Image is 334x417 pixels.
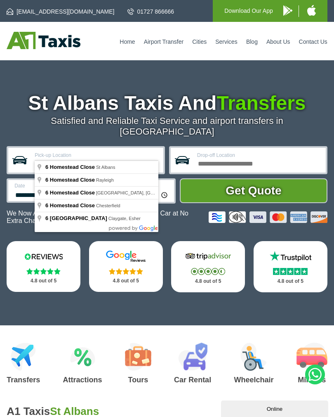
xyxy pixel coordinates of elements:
a: Contact Us [299,38,327,45]
span: Chesterfield [96,203,120,208]
label: Date [14,183,82,188]
a: Blog [246,38,258,45]
span: St Albans [96,165,115,170]
span: 6 [45,190,48,196]
p: 4.8 out of 5 [16,276,71,286]
span: Transfers [216,92,306,114]
span: Claygate, Esher [108,216,141,221]
a: [EMAIL_ADDRESS][DOMAIN_NAME] [7,7,114,16]
label: Pick-up Location [35,153,158,158]
h3: Attractions [63,376,102,384]
p: We Now Accept Card & Contactless Payment In [7,210,202,225]
img: A1 Taxis iPhone App [307,5,316,16]
span: 6 [45,215,48,221]
h3: Car Rental [174,376,211,384]
span: 6 [45,177,48,183]
img: Trustpilot [266,250,315,263]
img: Tripadvisor [183,250,233,263]
a: Google Stars 4.8 out of 5 [89,241,163,292]
img: Credit And Debit Cards [209,211,327,223]
h3: Minibus [296,376,327,384]
a: Cities [192,38,207,45]
a: Home [120,38,135,45]
a: Services [215,38,238,45]
img: Google [101,250,151,263]
iframe: chat widget [221,399,330,417]
span: The Car at No Extra Charge. [7,210,188,224]
span: 6 [45,202,48,208]
img: Tours [125,343,151,371]
span: [GEOGRAPHIC_DATA] [50,215,107,221]
p: 4.8 out of 5 [263,276,318,287]
img: A1 Taxis St Albans LTD [7,32,80,49]
img: Stars [26,268,61,275]
span: [GEOGRAPHIC_DATA], [GEOGRAPHIC_DATA] [96,190,193,195]
span: Rayleigh [96,178,114,182]
h3: Transfers [7,376,40,384]
p: Download Our App [224,6,273,16]
a: Reviews.io Stars 4.8 out of 5 [7,241,80,292]
span: 6 [45,164,48,170]
img: Stars [109,268,143,275]
p: Satisfied and Reliable Taxi Service and airport transfers in [GEOGRAPHIC_DATA] [7,116,327,137]
h3: Tours [125,376,151,384]
img: A1 Taxis Android App [283,5,292,16]
img: Airport Transfers [11,343,36,371]
a: About Us [266,38,290,45]
img: Attractions [70,343,95,371]
button: Get Quote [180,178,327,203]
a: Airport Transfer [144,38,183,45]
img: Wheelchair [240,343,267,371]
p: 4.8 out of 5 [180,276,236,287]
span: Homestead Close [50,202,95,208]
label: Drop-off Location [197,153,321,158]
img: Stars [273,268,308,275]
img: Minibus [296,343,327,371]
h1: St Albans Taxis And [7,93,327,113]
span: Homestead Close [50,164,95,170]
a: Tripadvisor Stars 4.8 out of 5 [171,241,245,292]
a: 01727 866666 [127,7,174,16]
img: Stars [191,268,225,275]
span: Homestead Close [50,177,95,183]
h3: Wheelchair [234,376,273,384]
span: Homestead Close [50,190,95,196]
a: Trustpilot Stars 4.8 out of 5 [254,241,327,292]
p: 4.8 out of 5 [98,276,154,286]
img: Reviews.io [19,250,68,263]
img: Car Rental [178,343,207,371]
